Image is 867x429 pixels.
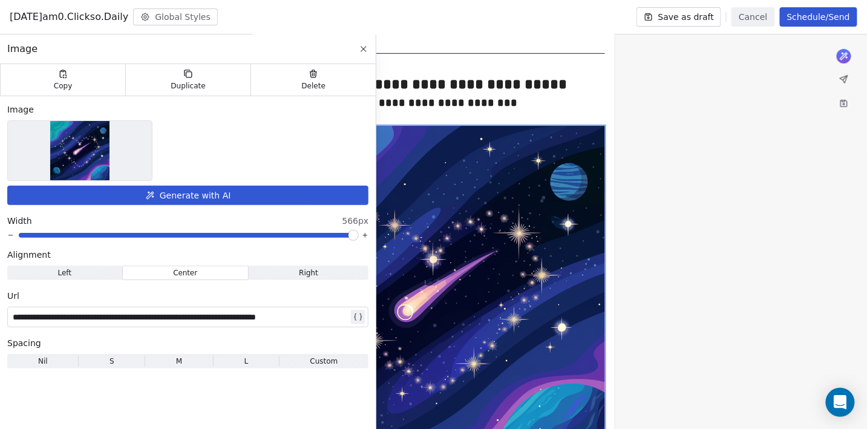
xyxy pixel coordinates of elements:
span: Delete [302,81,326,91]
span: S [110,356,114,367]
span: L [244,356,249,367]
span: Url [7,290,19,302]
span: Copy [54,81,73,91]
span: M [176,356,182,367]
span: [DATE]am0.Clickso.Daily [10,10,128,24]
span: Right [299,267,318,278]
span: Alignment [7,249,51,261]
button: Save as draft [636,7,722,27]
span: Image [7,103,34,116]
span: Spacing [7,337,41,349]
button: Global Styles [133,8,218,25]
span: Width [7,215,32,227]
span: Nil [38,356,48,367]
img: Selected image [50,121,110,180]
span: Custom [310,356,338,367]
span: Image [7,42,38,56]
span: Duplicate [171,81,205,91]
button: Schedule/Send [780,7,857,27]
button: Generate with AI [7,186,368,205]
button: Cancel [731,7,774,27]
div: Open Intercom Messenger [826,388,855,417]
span: 566px [342,215,368,227]
span: Left [58,267,72,278]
